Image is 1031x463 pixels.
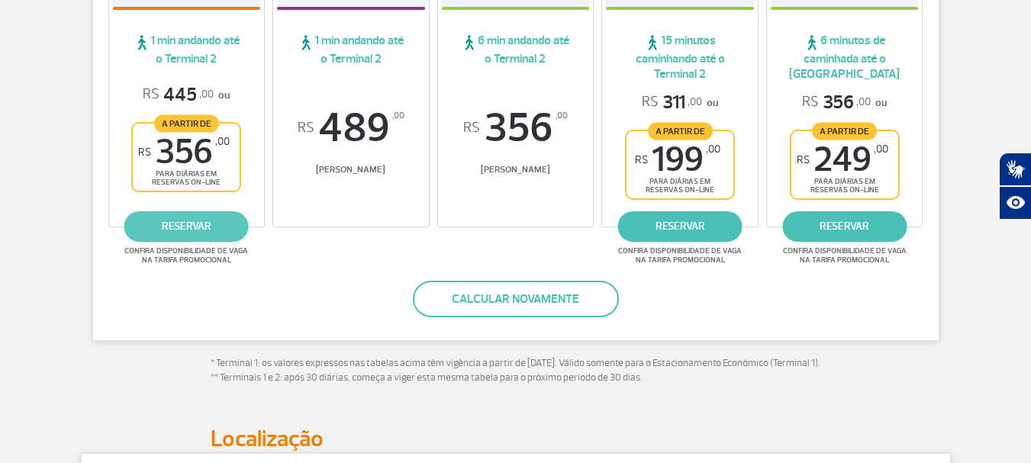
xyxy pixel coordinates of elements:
[802,91,871,114] span: 356
[782,211,907,242] a: reservar
[642,91,702,114] span: 311
[999,153,1031,220] div: Plugin de acessibilidade da Hand Talk.
[211,425,821,453] h2: Localização
[616,246,744,265] span: Confira disponibilidade de vaga na tarifa promocional
[781,246,909,265] span: Confira disponibilidade de vaga na tarifa promocional
[113,33,261,66] span: 1 min andando até o Terminal 2
[122,246,250,265] span: Confira disponibilidade de vaga na tarifa promocional
[999,186,1031,220] button: Abrir recursos assistivos.
[413,281,619,317] button: Calcular novamente
[143,83,214,107] span: 445
[442,164,590,175] span: [PERSON_NAME]
[618,211,743,242] a: reservar
[138,135,230,169] span: 356
[143,83,230,107] p: ou
[802,91,887,114] p: ou
[635,153,648,166] sup: R$
[874,143,888,156] sup: ,00
[138,146,151,159] sup: R$
[606,33,754,82] span: 15 minutos caminhando até o Terminal 2
[999,153,1031,186] button: Abrir tradutor de língua de sinais.
[154,114,219,132] span: A partir de
[797,143,888,177] span: 249
[442,33,590,66] span: 6 min andando até o Terminal 2
[442,108,590,149] span: 356
[277,33,425,66] span: 1 min andando até o Terminal 2
[635,143,720,177] span: 199
[642,91,718,114] p: ou
[211,356,821,386] p: * Terminal 1: os valores expressos nas tabelas acima têm vigência a partir de [DATE]. Válido some...
[648,122,713,140] span: A partir de
[771,33,919,82] span: 6 minutos de caminhada até o [GEOGRAPHIC_DATA]
[640,177,720,195] span: para diárias em reservas on-line
[556,108,568,124] sup: ,00
[146,169,227,187] span: para diárias em reservas on-line
[392,108,404,124] sup: ,00
[463,120,480,137] sup: R$
[277,164,425,175] span: [PERSON_NAME]
[124,211,249,242] a: reservar
[812,122,877,140] span: A partir de
[706,143,720,156] sup: ,00
[215,135,230,148] sup: ,00
[277,108,425,149] span: 489
[804,177,885,195] span: para diárias em reservas on-line
[298,120,314,137] sup: R$
[797,153,810,166] sup: R$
